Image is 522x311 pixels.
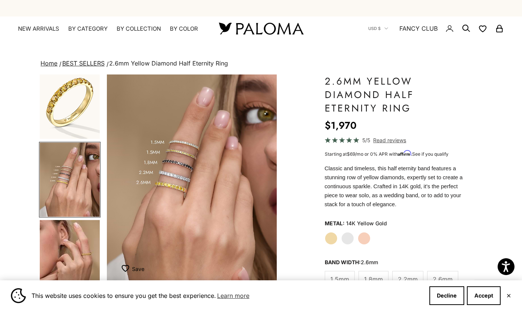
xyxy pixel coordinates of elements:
[39,219,100,295] button: Go to item 5
[39,142,100,217] button: Go to item 4
[325,218,345,229] legend: Metal:
[347,151,355,157] span: $69
[18,25,59,33] a: NEW ARRIVALS
[398,150,411,156] span: Affirm
[362,136,370,144] span: 5/5
[40,220,100,294] img: #YellowGold #WhiteGold #RoseGold
[170,25,198,33] summary: By Color
[62,60,105,67] a: BEST SELLERS
[109,60,228,67] span: 2.6mm Yellow Diamond Half Eternity Ring
[325,118,357,133] sale-price: $1,970
[11,288,26,303] img: Cookie banner
[325,136,464,144] a: 5/5 Read reviews
[368,16,504,40] nav: Secondary navigation
[368,25,388,32] button: USD $
[31,290,423,301] span: This website uses cookies to ensure you get the best experience.
[40,143,100,217] img: #YellowGold #WhiteGold #RoseGold
[18,25,201,33] nav: Primary navigation
[107,74,277,284] img: #YellowGold #WhiteGold #RoseGold
[40,65,100,139] img: #YellowGold
[506,293,511,298] button: Close
[39,58,483,69] nav: breadcrumbs
[216,290,250,301] a: Learn more
[467,286,501,305] button: Accept
[121,265,132,272] img: wishlist
[325,74,464,115] h1: 2.6mm Yellow Diamond Half Eternity Ring
[398,274,418,284] span: 2.2mm
[39,64,100,140] button: Go to item 1
[361,259,378,265] variant-option-value: 2.6mm
[325,165,463,207] span: Classic and timeless, this half eternity band features a stunning row of yellow diamonds, expertl...
[40,60,57,67] a: Home
[330,274,349,284] span: 1.5mm
[433,274,453,284] span: 2.6mm
[325,257,378,268] legend: Band Width:
[107,74,277,284] div: Item 4 of 22
[368,25,381,32] span: USD $
[412,151,448,157] a: See if you qualify - Learn more about Affirm Financing (opens in modal)
[117,25,161,33] summary: By Collection
[121,262,144,277] button: Add to Wishlist
[346,218,387,229] variant-option-value: 14K Yellow Gold
[373,136,406,144] span: Read reviews
[364,274,383,284] span: 1.8mm
[68,25,108,33] summary: By Category
[429,286,464,305] button: Decline
[399,24,438,33] a: FANCY CLUB
[325,151,448,157] span: Starting at /mo or 0% APR with .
